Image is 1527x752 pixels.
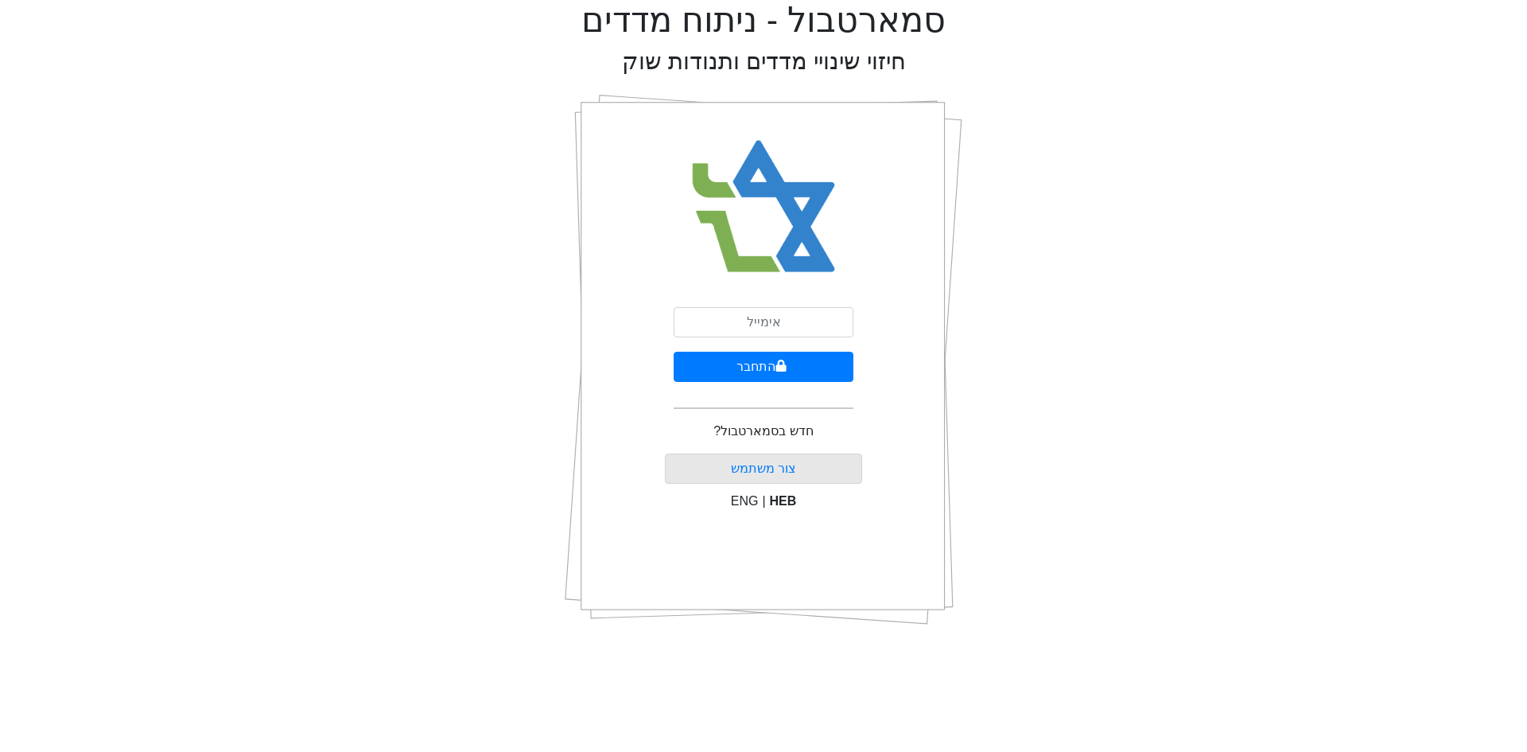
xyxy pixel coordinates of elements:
input: אימייל [674,307,853,337]
span: ENG [731,494,759,508]
p: חדש בסמארטבול? [713,422,813,441]
span: | [762,494,765,508]
h2: חיזוי שינויי מדדים ותנודות שוק [622,48,906,76]
img: Smart Bull [678,119,850,294]
button: צור משתמש [665,454,863,484]
a: צור משתמש [731,462,796,475]
span: HEB [770,494,797,508]
button: התחבר [674,352,853,382]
